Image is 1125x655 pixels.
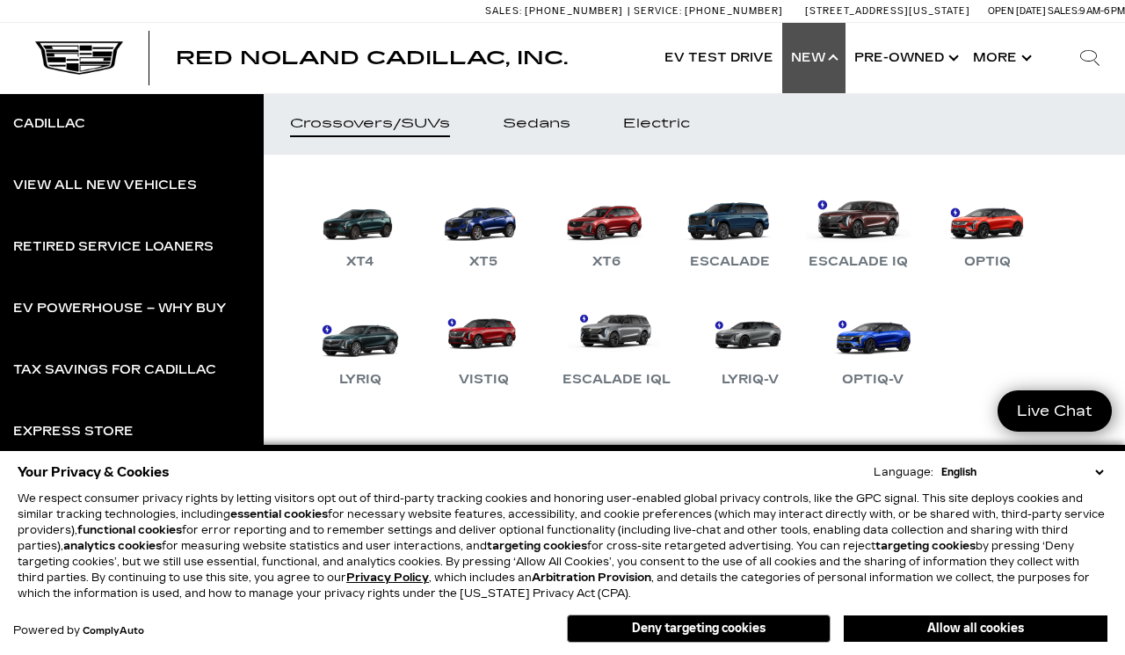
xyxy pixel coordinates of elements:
div: Crossovers/SUVs [290,118,450,130]
a: Escalade IQ [800,181,917,273]
span: Red Noland Cadillac, Inc. [176,47,568,69]
a: Sales: [PHONE_NUMBER] [485,6,628,16]
a: Service: [PHONE_NUMBER] [628,6,787,16]
div: VISTIQ [450,369,518,390]
a: EV Test Drive [656,23,782,93]
span: [PHONE_NUMBER] [525,5,623,17]
div: Sedans [503,118,570,130]
a: LYRIQ [308,299,413,390]
span: Your Privacy & Cookies [18,460,170,484]
div: Escalade IQL [554,369,679,390]
a: OPTIQ-V [820,299,925,390]
a: Sedans [476,93,597,155]
a: XT6 [554,181,659,273]
button: Deny targeting cookies [567,615,831,643]
div: Electric [623,118,690,130]
span: [PHONE_NUMBER] [685,5,783,17]
strong: targeting cookies [875,540,976,552]
img: Cadillac Dark Logo with Cadillac White Text [35,41,123,75]
div: LYRIQ [330,369,390,390]
p: We respect consumer privacy rights by letting visitors opt out of third-party tracking cookies an... [18,491,1107,601]
strong: analytics cookies [63,540,162,552]
a: New [782,23,846,93]
span: Service: [634,5,682,17]
a: Red Noland Cadillac, Inc. [176,49,568,67]
span: 9 AM-6 PM [1079,5,1125,17]
div: LYRIQ-V [713,369,787,390]
div: Retired Service Loaners [13,241,214,253]
span: Sales: [1048,5,1079,17]
div: Tax Savings for Cadillac [13,364,216,376]
select: Language Select [937,464,1107,480]
a: Pre-Owned [846,23,964,93]
span: Open [DATE] [988,5,1046,17]
strong: targeting cookies [487,540,587,552]
a: XT5 [431,181,536,273]
a: ComplyAuto [83,626,144,637]
a: Escalade IQL [554,299,679,390]
div: OPTIQ [955,251,1020,273]
a: [STREET_ADDRESS][US_STATE] [805,5,970,17]
button: More [964,23,1037,93]
a: Live Chat [998,390,1112,432]
a: XT4 [308,181,413,273]
button: Allow all cookies [844,615,1107,642]
strong: Arbitration Provision [532,571,651,584]
a: OPTIQ [934,181,1040,273]
div: Language: [874,467,933,477]
div: Cadillac [13,118,85,130]
a: Escalade [677,181,782,273]
strong: essential cookies [230,508,328,520]
strong: functional cookies [77,524,182,536]
div: Express Store [13,426,134,438]
div: Escalade [681,251,779,273]
div: XT4 [337,251,383,273]
a: LYRIQ-V [697,299,802,390]
a: Electric [597,93,716,155]
div: Powered by [13,625,144,637]
span: Sales: [485,5,522,17]
div: OPTIQ-V [833,369,912,390]
div: View All New Vehicles [13,179,197,192]
a: Privacy Policy [346,571,429,584]
div: XT6 [584,251,629,273]
a: VISTIQ [431,299,536,390]
div: EV Powerhouse – Why Buy [13,302,226,315]
div: Escalade IQ [800,251,917,273]
span: Live Chat [1008,401,1101,421]
div: XT5 [461,251,506,273]
a: Crossovers/SUVs [264,93,476,155]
